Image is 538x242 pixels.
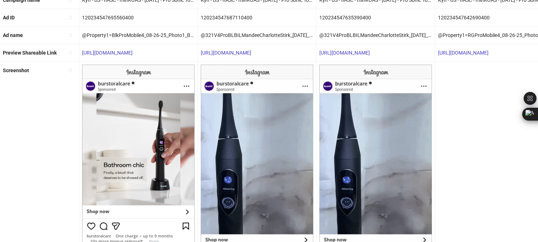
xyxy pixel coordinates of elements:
[198,9,316,26] div: 120234547687110400
[316,27,435,44] div: @321V4ProBLBILMandeeCharlotteStirk_[DATE]_Video1_Brand_Testimonial_ProSonicToothBrush_BurstOralCa...
[82,50,133,56] a: [URL][DOMAIN_NAME]
[3,15,15,20] b: Ad ID
[79,9,197,26] div: 120234547695560400
[438,50,489,56] a: [URL][DOMAIN_NAME]
[3,68,29,73] b: Screenshot
[316,9,435,26] div: 120234547635390400
[198,27,316,44] div: @321V4ProBLBILMandeeCharlotteStirk_[DATE]_Video1_Brand_Testimonial_ProSonicToothBrush_BurstOralCa...
[3,50,57,56] b: Preview Shareable Link
[68,33,73,38] span: sort-ascending
[3,32,23,38] b: Ad name
[319,50,370,56] a: [URL][DOMAIN_NAME]
[201,50,251,56] a: [URL][DOMAIN_NAME]
[68,50,73,55] span: sort-ascending
[79,27,197,44] div: @Property1=BlkProMobile4_08-26-25_Photo1_Brand_Review_ProSonicToothbrush_BurstOralCare_
[68,68,73,73] span: sort-ascending
[68,15,73,20] span: sort-ascending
